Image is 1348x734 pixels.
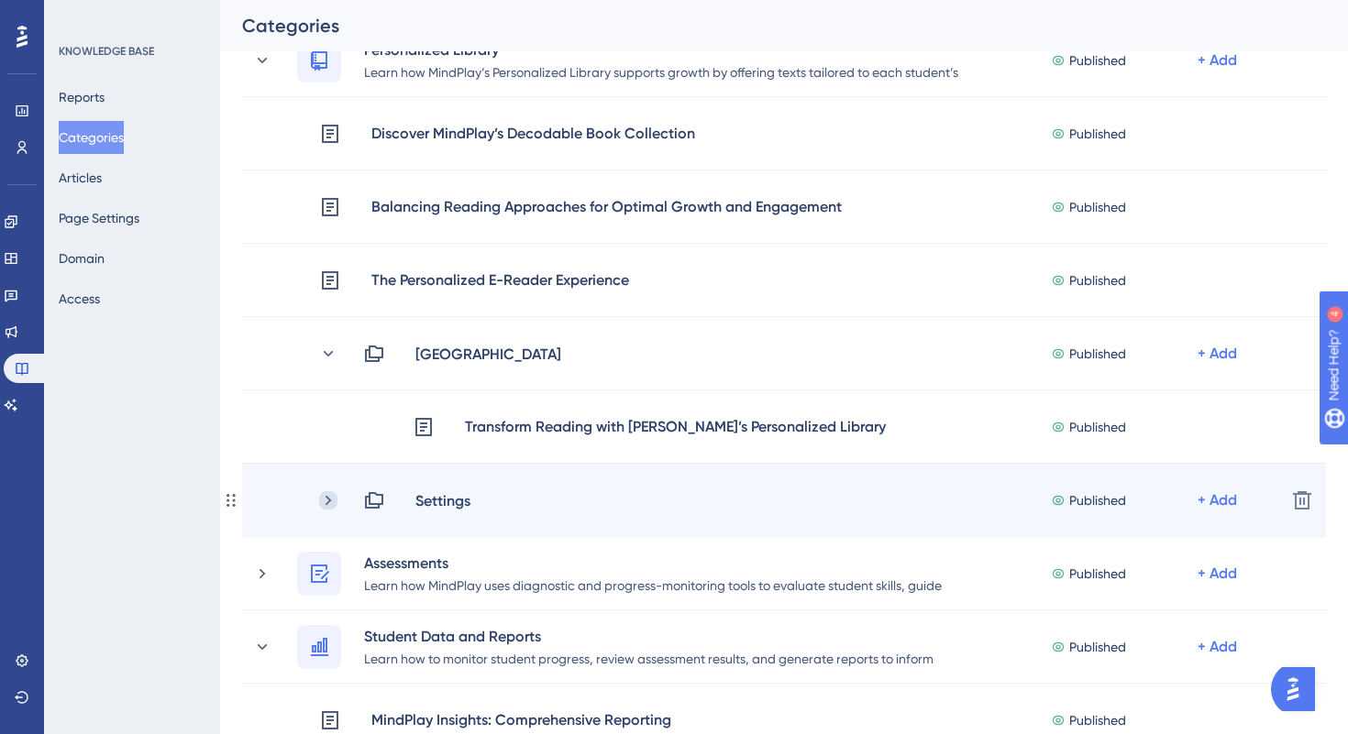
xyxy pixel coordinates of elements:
span: Published [1069,636,1126,658]
div: + Add [1198,636,1237,658]
button: Reports [59,81,105,114]
span: Published [1069,563,1126,585]
span: Published [1069,49,1126,71]
div: Settings [414,489,471,511]
div: + Add [1198,489,1237,511]
div: MindPlay Insights: Comprehensive Reporting [370,708,672,732]
div: Student Data and Reports [363,625,978,647]
div: + Add [1198,49,1237,71]
button: Access [59,282,100,315]
div: The Personalized E-Reader Experience [370,268,630,292]
span: Published [1069,489,1126,511]
div: 4 [127,9,133,24]
div: KNOWLEDGE BASE [59,44,154,59]
span: Published [1069,196,1126,218]
div: Assessments [363,552,978,574]
span: Need Help? [43,5,115,27]
span: Published [1069,416,1126,438]
span: Published [1069,709,1126,731]
div: Balancing Reading Approaches for Optimal Growth and Engagement [370,195,843,219]
div: Learn how MindPlay uses diagnostic and progress-monitoring tools to evaluate student skills, guid... [363,574,978,596]
span: Published [1069,123,1126,145]
div: Transform Reading with [PERSON_NAME]’s Personalized Library [464,415,887,439]
span: Published [1069,269,1126,291]
span: Published [1069,343,1126,365]
div: Discover MindPlay’s Decodable Book Collection [370,122,696,146]
button: Articles [59,161,102,194]
div: Learn how MindPlay’s Personalized Library supports growth by offering texts tailored to each stud... [363,60,978,82]
div: Learn how to monitor student progress, review assessment results, and generate reports to inform ... [363,647,978,669]
div: + Add [1198,343,1237,365]
button: Domain [59,242,105,275]
div: Categories [242,13,1280,38]
div: [GEOGRAPHIC_DATA] [414,343,562,365]
div: + Add [1198,563,1237,585]
button: Page Settings [59,202,139,235]
iframe: UserGuiding AI Assistant Launcher [1271,662,1326,717]
button: Categories [59,121,124,154]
